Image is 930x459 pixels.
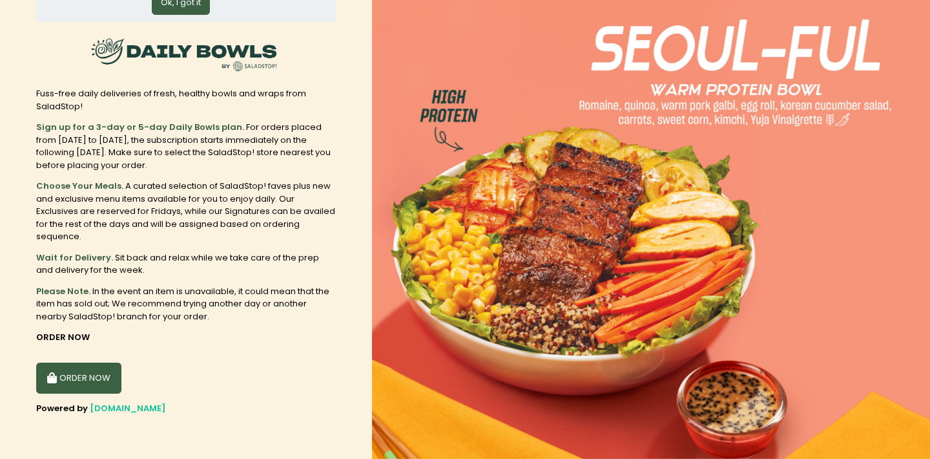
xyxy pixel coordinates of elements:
b: Please Note. [36,285,90,297]
img: SaladStop! [87,30,281,79]
b: Choose Your Meals. [36,180,123,192]
div: For orders placed from [DATE] to [DATE], the subscription starts immediately on the following [DA... [36,121,336,171]
div: ORDER NOW [36,331,336,344]
div: In the event an item is unavailable, it could mean that the item has sold out; We recommend tryin... [36,285,336,323]
a: [DOMAIN_NAME] [90,402,166,414]
div: Powered by [36,402,336,415]
div: A curated selection of SaladStop! faves plus new and exclusive menu items available for you to en... [36,180,336,243]
b: Wait for Delivery. [36,251,113,264]
b: Sign up for a 3-day or 5-day Daily Bowls plan. [36,121,244,133]
div: Sit back and relax while we take care of the prep and delivery for the week. [36,251,336,277]
button: ORDER NOW [36,363,121,394]
div: Fuss-free daily deliveries of fresh, healthy bowls and wraps from SaladStop! [36,87,336,112]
